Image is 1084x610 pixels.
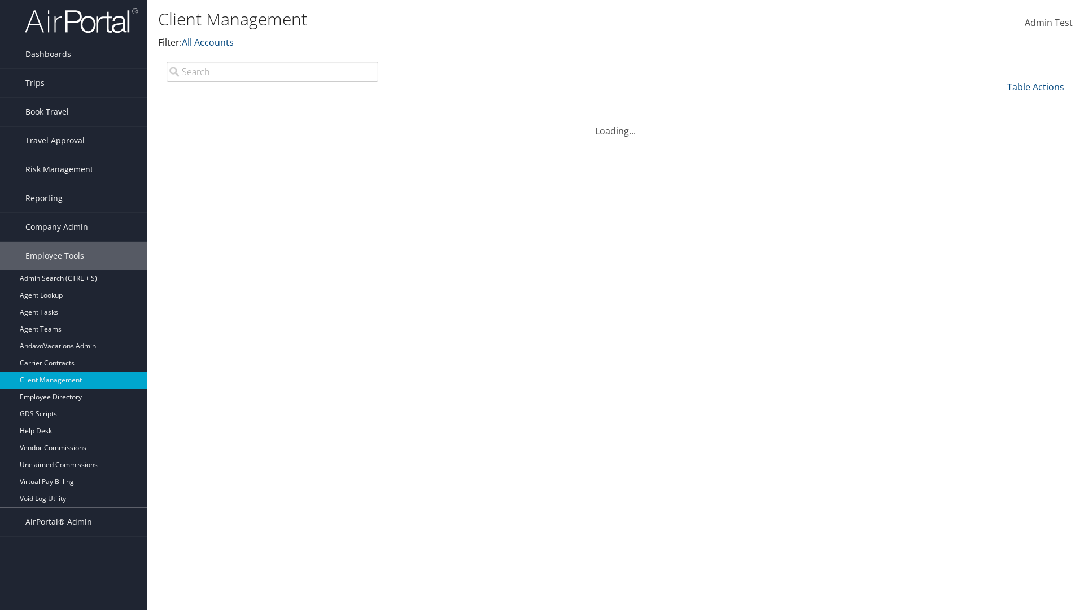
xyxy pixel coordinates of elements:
span: AirPortal® Admin [25,508,92,536]
span: Company Admin [25,213,88,241]
span: Employee Tools [25,242,84,270]
span: Book Travel [25,98,69,126]
a: Table Actions [1007,81,1064,93]
img: airportal-logo.png [25,7,138,34]
span: Travel Approval [25,127,85,155]
a: Admin Test [1025,6,1073,41]
h1: Client Management [158,7,768,31]
span: Reporting [25,184,63,212]
div: Loading... [158,111,1073,138]
span: Admin Test [1025,16,1073,29]
p: Filter: [158,36,768,50]
input: Search [167,62,378,82]
span: Risk Management [25,155,93,184]
span: Trips [25,69,45,97]
a: All Accounts [182,36,234,49]
span: Dashboards [25,40,71,68]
